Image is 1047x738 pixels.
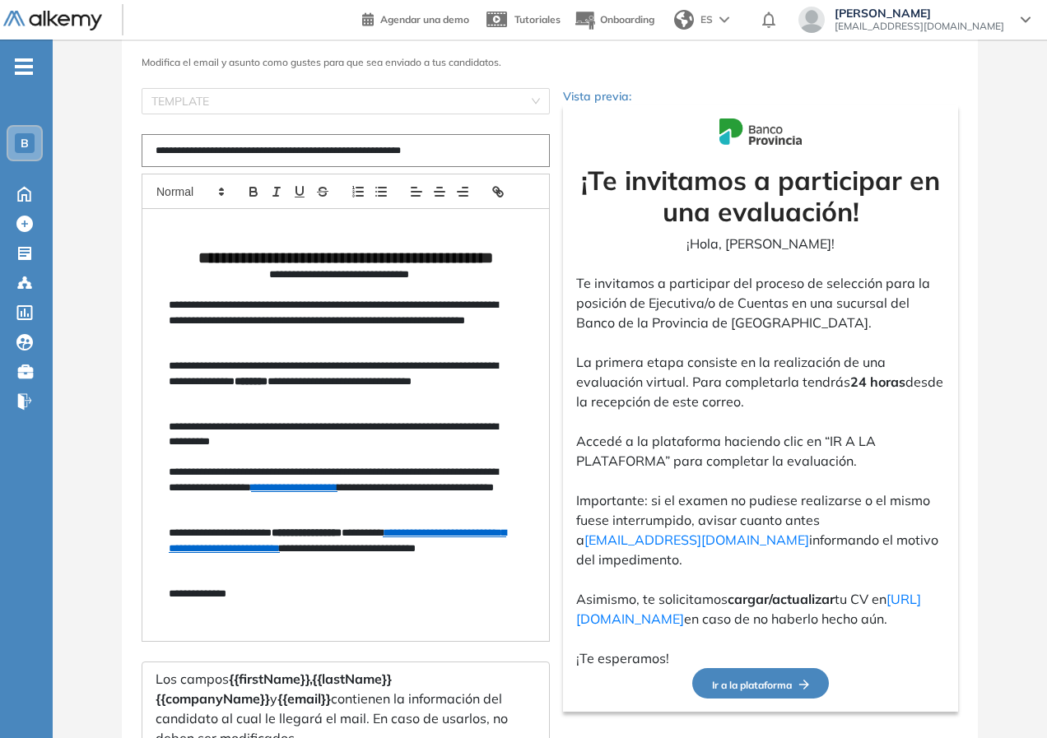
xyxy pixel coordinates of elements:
span: Onboarding [600,13,654,26]
span: {{lastName}} [312,671,392,687]
p: La primera etapa consiste en la realización de una evaluación virtual. Para completarla tendrás d... [576,352,945,411]
span: {{firstName}}, [229,671,312,687]
span: {{companyName}} [156,690,270,707]
span: B [21,137,29,150]
span: Ir a la plataforma [712,679,809,691]
span: Tutoriales [514,13,561,26]
button: Onboarding [574,2,654,38]
p: ¡Hola, [PERSON_NAME]! [576,234,945,253]
p: Asimismo, te solicitamos tu CV en en caso de no haberlo hecho aún. [576,589,945,629]
img: Logo [3,11,102,31]
a: Agendar una demo [362,8,469,28]
strong: 24 horas [850,374,905,390]
a: [EMAIL_ADDRESS][DOMAIN_NAME] [584,531,809,548]
p: Accedé a la plataforma haciendo clic en “IR A LA PLATAFORMA” para completar la evaluación. [576,431,945,471]
img: arrow [719,16,729,23]
span: [PERSON_NAME] [835,7,1004,20]
p: Vista previa: [563,88,958,105]
p: Importante: si el examen no pudiese realizarse o el mismo fuese interrumpido, avisar cuanto antes... [576,490,945,569]
h3: Modifica el email y asunto como gustes para que sea enviado a tus candidatos. [142,57,958,68]
p: Te invitamos a participar del proceso de selección para la posición de Ejecutiva/o de Cuentas en ... [576,273,945,332]
strong: cargar/actualizar [728,591,835,607]
span: [EMAIL_ADDRESS][DOMAIN_NAME] [835,20,1004,33]
span: {{email}} [277,690,331,707]
span: Agendar una demo [380,13,469,26]
i: - [15,65,33,68]
img: Logo de la compañía [719,118,802,144]
img: world [674,10,694,30]
img: Flecha [792,680,809,689]
strong: ¡Te invitamos a participar en una evaluación! [581,164,940,228]
p: ¡Te esperamos! [576,648,945,668]
button: Ir a la plataformaFlecha [692,668,829,699]
span: ES [700,12,713,27]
